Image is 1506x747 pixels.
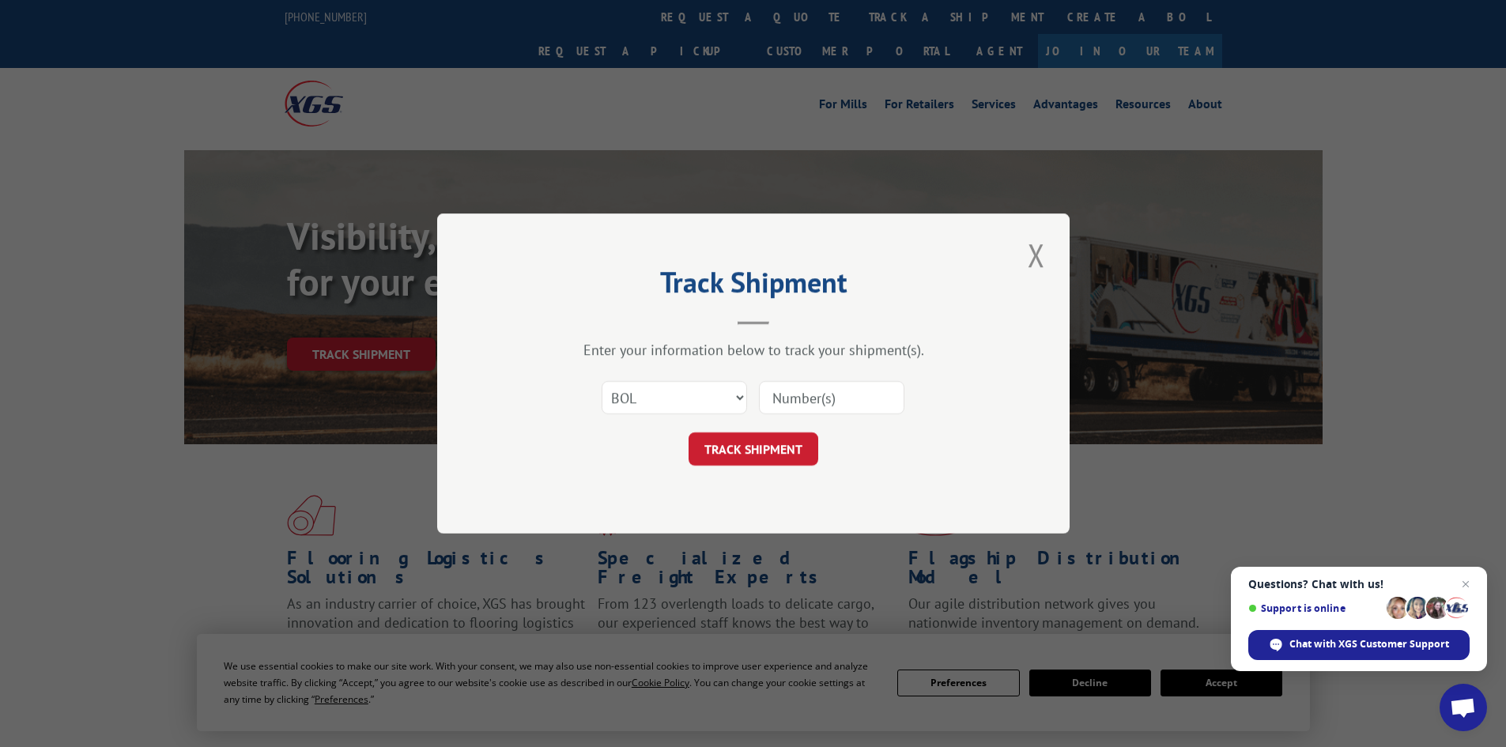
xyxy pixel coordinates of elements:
[516,341,991,359] div: Enter your information below to track your shipment(s).
[759,381,904,414] input: Number(s)
[1289,637,1449,651] span: Chat with XGS Customer Support
[1023,233,1050,277] button: Close modal
[1248,630,1470,660] span: Chat with XGS Customer Support
[1248,578,1470,590] span: Questions? Chat with us!
[1440,684,1487,731] a: Open chat
[1248,602,1381,614] span: Support is online
[689,432,818,466] button: TRACK SHIPMENT
[516,271,991,301] h2: Track Shipment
